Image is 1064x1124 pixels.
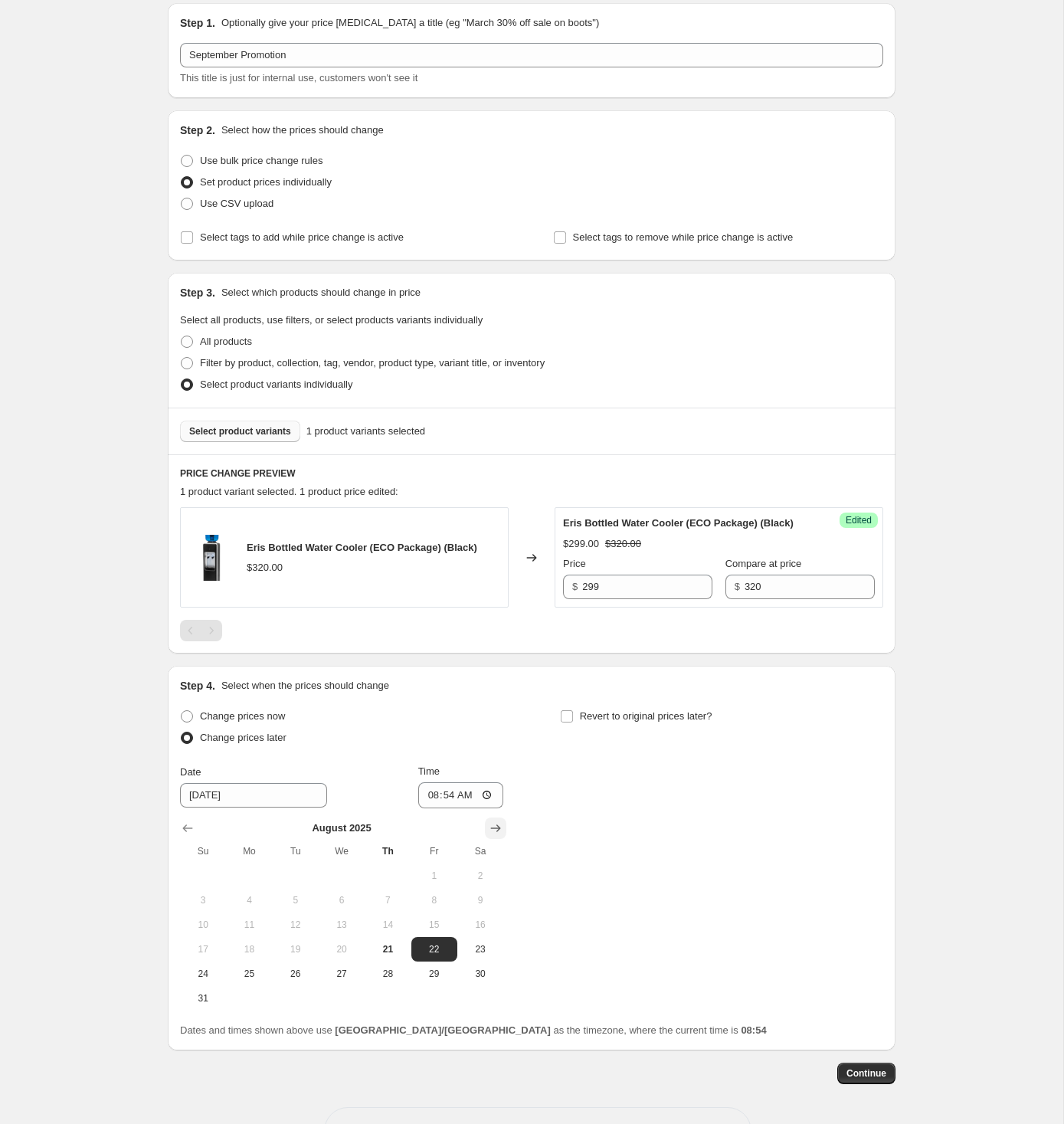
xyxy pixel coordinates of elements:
th: Tuesday [273,839,319,863]
span: 8 [417,894,451,906]
span: 3 [186,894,220,906]
span: 1 product variant selected. 1 product price edited: [180,486,398,497]
button: Monday August 18 2025 [226,937,272,962]
button: Tuesday August 26 2025 [273,962,319,986]
span: 1 [417,870,451,882]
nav: Pagination [180,620,222,641]
span: Select product variants individually [200,378,352,390]
span: This title is just for internal use, customers won't see it [180,72,417,84]
h2: Step 4. [180,678,215,693]
span: Eris Bottled Water Cooler (ECO Package) (Black) [563,517,794,529]
button: Saturday August 23 2025 [457,937,503,962]
h2: Step 1. [180,15,215,31]
span: Date [180,766,201,778]
span: Edited [846,514,872,526]
img: Eris_Series_Eco_Front2_WEB_d2a7249c-f23d-4b04-a3f8-f4950f7d5473_80x.png [188,535,234,581]
span: 21 [371,943,404,955]
span: 9 [463,894,497,906]
span: 15 [417,919,451,931]
button: Friday August 22 2025 [411,937,457,962]
span: Dates and times shown above use as the timezone, where the current time is [180,1024,767,1036]
span: Tu [279,845,313,857]
input: 30% off holiday sale [180,43,883,67]
span: Change prices later [200,732,286,743]
p: Select which products should change in price [221,285,421,300]
span: All products [200,336,252,347]
button: Wednesday August 20 2025 [319,937,365,962]
span: Fr [417,845,451,857]
span: Select all products, use filters, or select products variants individually [180,314,483,326]
b: 08:54 [741,1024,766,1036]
span: Revert to original prices later? [580,710,712,722]
span: 31 [186,992,220,1004]
h6: PRICE CHANGE PREVIEW [180,467,883,480]
button: Saturday August 30 2025 [457,962,503,986]
span: 19 [279,943,313,955]
button: Select product variants [180,421,300,442]
th: Friday [411,839,457,863]
div: $299.00 [563,536,599,552]
span: 26 [279,968,313,980]
input: 12:00 [418,782,504,808]
th: Saturday [457,839,503,863]
span: $ [735,581,740,592]
button: Saturday August 16 2025 [457,913,503,937]
span: We [325,845,358,857]
th: Sunday [180,839,226,863]
th: Monday [226,839,272,863]
span: Use bulk price change rules [200,155,322,166]
button: Sunday August 17 2025 [180,937,226,962]
span: 7 [371,894,404,906]
span: 5 [279,894,313,906]
button: Show next month, September 2025 [485,818,506,839]
button: Friday August 29 2025 [411,962,457,986]
p: Select when the prices should change [221,678,389,693]
button: Tuesday August 12 2025 [273,913,319,937]
button: Friday August 1 2025 [411,863,457,888]
span: Select tags to add while price change is active [200,231,404,243]
span: 4 [232,894,266,906]
button: Friday August 8 2025 [411,888,457,913]
button: Sunday August 3 2025 [180,888,226,913]
span: 6 [325,894,358,906]
span: Select tags to remove while price change is active [573,231,794,243]
span: $ [572,581,578,592]
button: Sunday August 24 2025 [180,962,226,986]
button: Tuesday August 19 2025 [273,937,319,962]
span: 16 [463,919,497,931]
span: 22 [417,943,451,955]
p: Optionally give your price [MEDICAL_DATA] a title (eg "March 30% off sale on boots") [221,15,599,31]
h2: Step 3. [180,285,215,300]
span: 25 [232,968,266,980]
span: 12 [279,919,313,931]
button: Today Thursday August 21 2025 [365,937,411,962]
span: 30 [463,968,497,980]
button: Saturday August 9 2025 [457,888,503,913]
button: Tuesday August 5 2025 [273,888,319,913]
span: 18 [232,943,266,955]
b: [GEOGRAPHIC_DATA]/[GEOGRAPHIC_DATA] [335,1024,550,1036]
span: 11 [232,919,266,931]
span: 2 [463,870,497,882]
button: Show previous month, July 2025 [177,818,198,839]
span: 17 [186,943,220,955]
span: Th [371,845,404,857]
span: Sa [463,845,497,857]
button: Friday August 15 2025 [411,913,457,937]
span: 20 [325,943,358,955]
span: Set product prices individually [200,176,332,188]
input: 8/21/2025 [180,783,327,808]
span: Continue [846,1067,886,1080]
span: 13 [325,919,358,931]
span: Price [563,558,586,569]
button: Monday August 11 2025 [226,913,272,937]
span: 29 [417,968,451,980]
th: Thursday [365,839,411,863]
span: Mo [232,845,266,857]
button: Wednesday August 27 2025 [319,962,365,986]
span: 23 [463,943,497,955]
span: 10 [186,919,220,931]
button: Thursday August 14 2025 [365,913,411,937]
button: Sunday August 31 2025 [180,986,226,1011]
button: Wednesday August 13 2025 [319,913,365,937]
